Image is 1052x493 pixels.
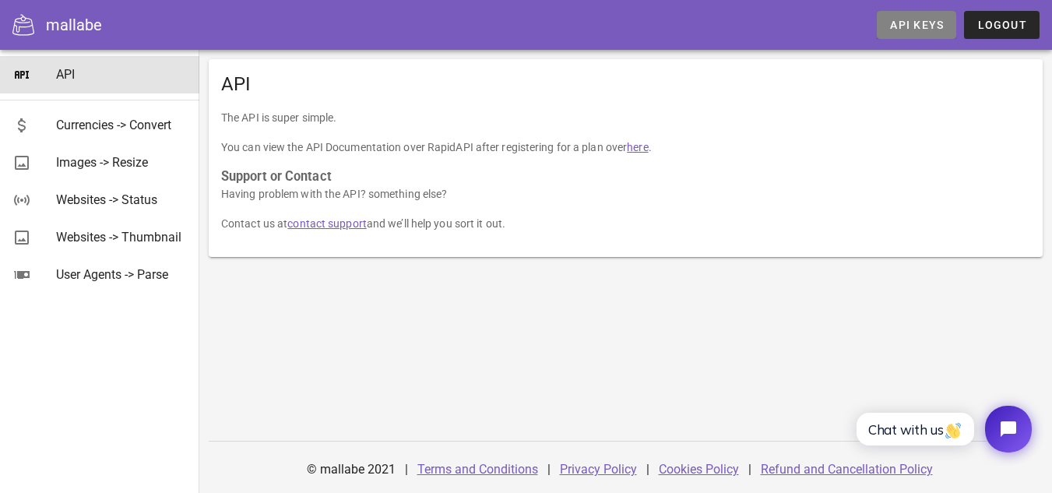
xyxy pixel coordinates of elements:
[560,462,637,477] a: Privacy Policy
[56,155,187,170] div: Images -> Resize
[287,217,367,230] a: contact support
[56,67,187,82] div: API
[748,451,751,488] div: |
[877,11,956,39] a: API Keys
[221,109,1030,126] p: The API is super simple.
[964,11,1040,39] button: Logout
[839,393,1045,466] iframe: Tidio Chat
[976,19,1027,31] span: Logout
[221,139,1030,156] p: You can view the API Documentation over RapidAPI after registering for a plan over .
[405,451,408,488] div: |
[56,118,187,132] div: Currencies -> Convert
[56,230,187,245] div: Websites -> Thumbnail
[659,462,739,477] a: Cookies Policy
[646,451,649,488] div: |
[417,462,538,477] a: Terms and Conditions
[209,59,1043,109] div: API
[627,141,648,153] a: here
[56,267,187,282] div: User Agents -> Parse
[547,451,551,488] div: |
[221,168,1030,185] h3: Support or Contact
[221,185,1030,202] p: Having problem with the API? something else?
[46,13,102,37] div: mallabe
[889,19,944,31] span: API Keys
[761,462,933,477] a: Refund and Cancellation Policy
[221,215,1030,232] p: Contact us at and we’ll help you sort it out.
[297,451,405,488] div: © mallabe 2021
[56,192,187,207] div: Websites -> Status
